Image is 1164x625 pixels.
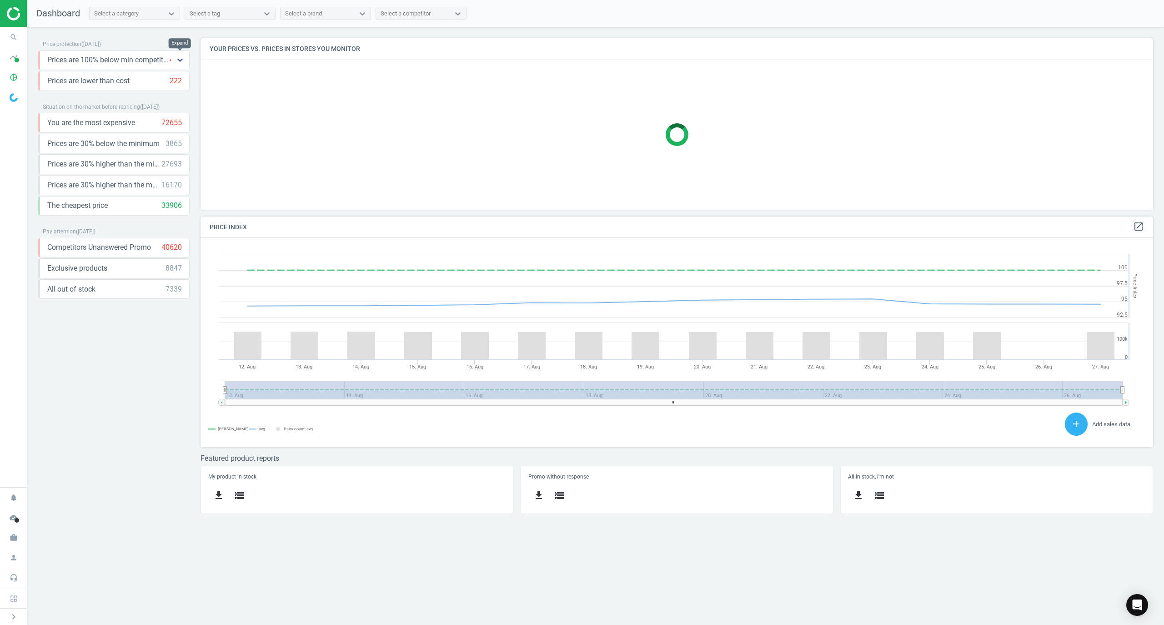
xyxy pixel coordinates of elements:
[94,10,139,18] div: Select a category
[5,29,22,46] i: search
[549,485,570,506] button: storage
[213,490,224,501] i: get_app
[808,364,824,370] tspan: 22. Aug
[528,485,549,506] button: get_app
[208,485,229,506] button: get_app
[47,242,151,252] span: Competitors Unanswered Promo
[922,364,938,370] tspan: 24. Aug
[7,7,71,20] img: ajHJNr6hYgQAAAAASUVORK5CYII=
[36,8,80,19] span: Dashboard
[1118,264,1128,271] text: 100
[161,180,182,190] div: 16170
[81,41,101,47] span: ( [DATE] )
[528,474,826,480] h5: Promo without response
[161,242,182,252] div: 40620
[5,509,22,526] i: cloud_done
[169,38,191,48] div: Expand
[1117,280,1128,287] text: 97.5
[5,69,22,86] i: pie_chart_outlined
[5,49,22,66] i: timeline
[580,364,597,370] tspan: 18. Aug
[170,55,182,65] div: 423
[1117,336,1128,342] text: 100k
[190,10,220,18] div: Select a tag
[170,76,182,86] div: 222
[47,118,135,128] span: You are the most expensive
[848,474,1145,480] h5: All in stock, i'm not
[1092,364,1109,370] tspan: 27. Aug
[864,364,881,370] tspan: 23. Aug
[10,93,18,102] img: wGWNvw8QSZomAAAAABJRU5ErkJggg==
[239,364,256,370] tspan: 12. Aug
[76,228,95,235] span: ( [DATE] )
[853,490,864,501] i: get_app
[409,364,426,370] tspan: 15. Aug
[140,104,160,110] span: ( [DATE] )
[848,485,869,506] button: get_app
[467,364,483,370] tspan: 16. Aug
[381,10,431,18] div: Select a competitor
[1126,594,1148,616] div: Open Intercom Messenger
[5,529,22,546] i: work
[166,139,182,149] div: 3865
[201,454,1153,463] h3: Featured product reports
[47,201,108,211] span: The cheapest price
[523,364,540,370] tspan: 17. Aug
[1133,221,1144,232] i: open_in_new
[234,490,245,501] i: storage
[47,263,107,273] span: Exclusive products
[47,55,170,65] span: Prices are 100% below min competitor
[2,611,25,623] button: chevron_right
[8,611,19,622] i: chevron_right
[259,427,265,431] tspan: avg
[1133,221,1144,233] a: open_in_new
[5,549,22,566] i: person
[218,427,248,432] tspan: [PERSON_NAME]
[1121,296,1128,302] text: 95
[1132,273,1138,298] tspan: Price Index
[47,159,161,169] span: Prices are 30% higher than the minimum
[751,364,768,370] tspan: 21. Aug
[166,263,182,273] div: 8847
[161,118,182,128] div: 72655
[43,104,140,110] span: Situation on the market before repricing
[47,139,160,149] span: Prices are 30% below the minimum
[637,364,654,370] tspan: 19. Aug
[47,284,95,294] span: All out of stock
[43,228,76,235] span: Pay attention
[161,159,182,169] div: 27693
[5,489,22,506] i: notifications
[978,364,995,370] tspan: 25. Aug
[1117,312,1128,318] text: 92.5
[1092,421,1130,428] span: Add sales data
[1125,354,1128,360] text: 0
[201,217,1153,238] h4: Price Index
[175,55,186,66] i: keyboard_arrow_down
[352,364,369,370] tspan: 14. Aug
[285,10,322,18] div: Select a brand
[208,474,506,480] h5: My product in stock
[166,284,182,294] div: 7339
[1065,413,1088,436] button: add
[1035,364,1052,370] tspan: 26. Aug
[229,485,250,506] button: storage
[284,427,313,431] tspan: Pairs count: avg
[171,51,189,70] button: keyboard_arrow_down
[533,490,544,501] i: get_app
[869,485,890,506] button: storage
[43,41,81,47] span: Price protection
[874,490,885,501] i: storage
[201,38,1153,60] h4: Your prices vs. prices in stores you monitor
[47,76,130,86] span: Prices are lower than cost
[296,364,312,370] tspan: 13. Aug
[5,569,22,586] i: headset_mic
[161,201,182,211] div: 33906
[554,490,565,501] i: storage
[1071,418,1082,429] i: add
[47,180,161,190] span: Prices are 30% higher than the maximal
[694,364,711,370] tspan: 20. Aug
